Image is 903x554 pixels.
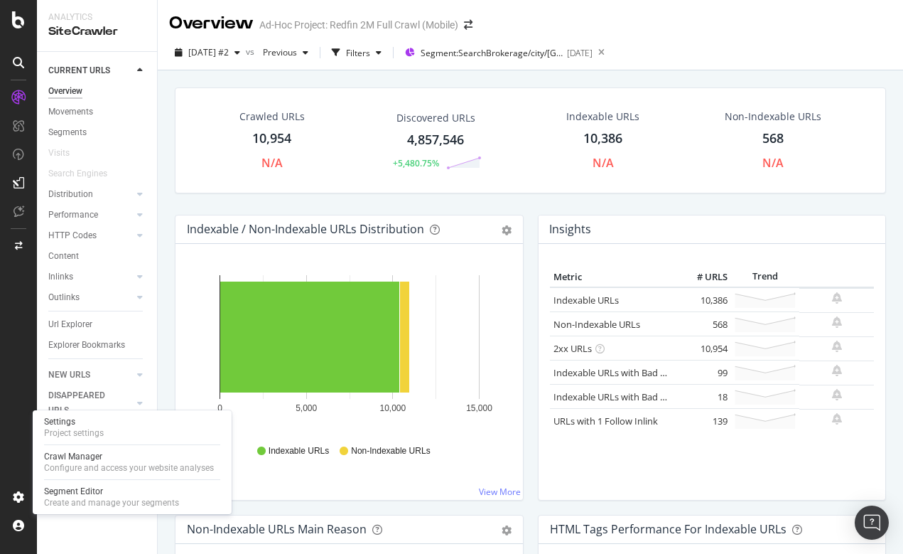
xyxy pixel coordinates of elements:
div: Segments [48,125,87,140]
th: Metric [550,267,675,288]
div: Segment Editor [44,486,179,497]
div: bell-plus [832,389,842,400]
a: URLs with 1 Follow Inlink [553,415,658,427]
div: gear [502,526,512,536]
div: CURRENT URLS [48,63,110,78]
div: Content [48,249,79,264]
div: +5,480.75% [393,157,439,169]
a: Indexable URLs with Bad H1 [553,366,672,379]
a: Content [48,249,147,264]
div: Search Engines [48,166,107,181]
text: 15,000 [466,403,492,413]
div: Visits [48,146,70,161]
a: Crawl ManagerConfigure and access your website analyses [38,449,226,475]
div: bell-plus [832,365,842,376]
a: Segments [48,125,147,140]
div: Filters [346,47,370,59]
text: 0 [217,403,222,413]
div: Indexable URLs [566,110,639,124]
div: Performance [48,208,98,223]
div: DISAPPEARED URLS [48,388,120,418]
div: Settings [44,416,104,427]
div: Distribution [48,187,93,202]
h4: Insights [549,220,591,239]
a: Performance [48,208,133,223]
div: Non-Indexable URLs Main Reason [187,522,367,536]
div: Crawl Manager [44,451,214,462]
td: 10,954 [674,336,731,361]
a: Segment EditorCreate and manage your segments [38,484,226,510]
td: 18 [674,385,731,409]
button: [DATE] #2 [169,41,246,64]
span: Non-Indexable URLs [351,445,430,457]
div: N/A [762,155,784,171]
button: Previous [257,41,314,64]
div: Url Explorer [48,317,92,332]
a: SettingsProject settings [38,415,226,440]
div: Outlinks [48,290,80,305]
td: 10,386 [674,287,731,312]
a: Indexable URLs [553,294,619,307]
div: Ad-Hoc Project: Redfin 2M Full Crawl (Mobile) [259,18,458,32]
svg: A chart. [187,267,512,432]
div: 568 [762,129,784,148]
a: Non-Indexable URLs [553,318,640,331]
div: Movements [48,105,93,119]
div: [DATE] [567,47,593,59]
div: Crawled URLs [239,110,305,124]
td: 139 [674,409,731,433]
th: # URLS [674,267,731,288]
div: HTTP Codes [48,228,97,243]
th: Trend [731,267,799,288]
div: bell-plus [832,341,842,352]
div: gear [502,225,512,235]
div: Overview [48,84,82,99]
span: 2025 Aug. 22nd #2 [188,46,229,58]
a: Indexable URLs with Bad Description [553,390,708,403]
a: Movements [48,105,147,119]
div: Inlinks [48,270,73,284]
a: View More [479,486,521,498]
div: NEW URLS [48,368,90,383]
div: SiteCrawler [48,23,146,40]
div: Configure and access your website analyses [44,462,214,474]
a: Outlinks [48,290,133,305]
a: 2xx URLs [553,342,592,355]
td: 568 [674,312,731,336]
span: Segment: SearchBrokerage/city/[GEOGRAPHIC_DATA]/featured [421,47,563,59]
a: NEW URLS [48,368,133,383]
div: 10,954 [252,129,291,148]
button: Filters [326,41,387,64]
div: bell-plus [832,316,842,328]
div: bell-plus [832,413,842,425]
a: DISAPPEARED URLS [48,388,133,418]
a: Inlinks [48,270,133,284]
a: Visits [48,146,84,161]
div: Open Intercom Messenger [855,506,889,540]
div: bell-plus [832,292,842,304]
a: HTTP Codes [48,228,133,243]
span: Indexable URLs [269,445,329,457]
div: N/A [261,155,283,171]
div: HTML Tags Performance for Indexable URLs [550,522,786,536]
span: Previous [257,46,297,58]
a: Distribution [48,187,133,202]
div: 10,386 [583,129,622,148]
div: Indexable / Non-Indexable URLs Distribution [187,222,424,236]
div: N/A [593,155,614,171]
td: 99 [674,361,731,385]
span: vs [246,46,257,58]
div: Overview [169,11,254,36]
a: CURRENT URLS [48,63,133,78]
div: Discovered URLs [396,111,475,125]
div: Project settings [44,427,104,439]
a: Url Explorer [48,317,147,332]
text: 5,000 [296,403,317,413]
text: 10,000 [379,403,406,413]
div: Explorer Bookmarks [48,338,125,353]
a: Search Engines [48,166,121,181]
a: Explorer Bookmarks [48,338,147,353]
div: Non-Indexable URLs [725,110,821,124]
div: Create and manage your segments [44,497,179,508]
